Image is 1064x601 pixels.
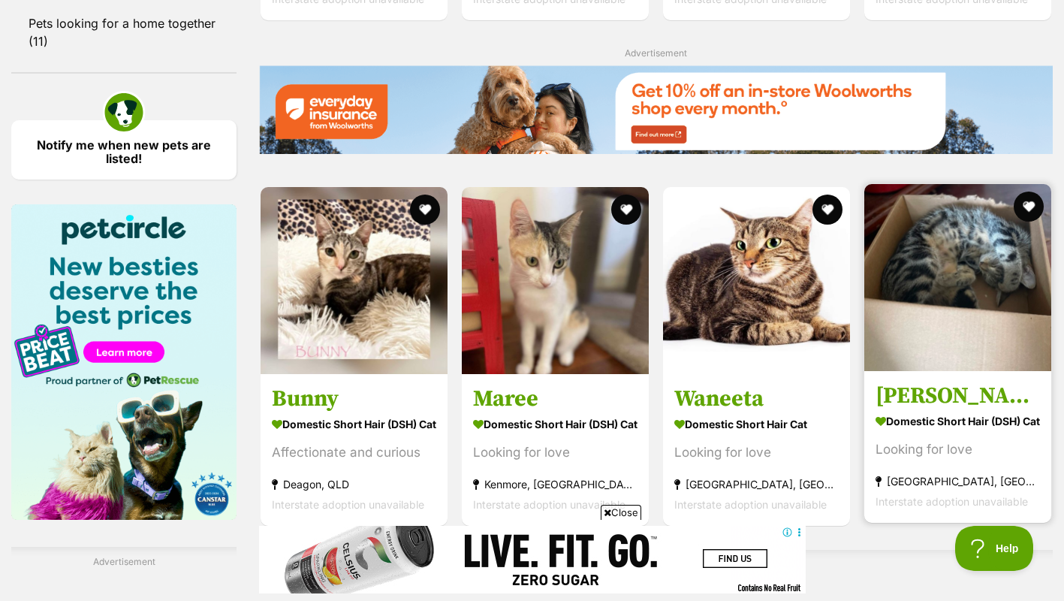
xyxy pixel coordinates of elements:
h3: [PERSON_NAME] [876,382,1040,410]
span: Advertisement [625,47,687,59]
h3: Bunny [272,385,436,413]
iframe: Advertisement [259,526,806,593]
strong: Domestic Short Hair (DSH) Cat [876,410,1040,432]
img: Maree - Domestic Short Hair (DSH) Cat [462,187,649,374]
strong: [GEOGRAPHIC_DATA], [GEOGRAPHIC_DATA] [674,474,839,494]
strong: Domestic Short Hair Cat [674,413,839,435]
img: Lizzie - Domestic Short Hair (DSH) Cat [864,184,1051,371]
a: Pets looking for a home together (11) [11,8,237,57]
div: Looking for love [674,442,839,463]
h3: Waneeta [674,385,839,413]
a: [PERSON_NAME] Domestic Short Hair (DSH) Cat Looking for love [GEOGRAPHIC_DATA], [GEOGRAPHIC_DATA]... [864,370,1051,523]
div: Looking for love [473,442,637,463]
strong: Deagon, QLD [272,474,436,494]
span: Interstate adoption unavailable [674,498,827,511]
img: Pet Circle promo banner [11,204,237,520]
a: Bunny Domestic Short Hair (DSH) Cat Affectionate and curious Deagon, QLD Interstate adoption unav... [261,373,448,526]
div: Affectionate and curious [272,442,436,463]
span: Interstate adoption unavailable [272,498,424,511]
strong: Domestic Short Hair (DSH) Cat [473,413,637,435]
strong: Domestic Short Hair (DSH) Cat [272,413,436,435]
a: Notify me when new pets are listed! [11,120,237,180]
button: favourite [410,195,440,225]
span: Close [601,505,641,520]
strong: Kenmore, [GEOGRAPHIC_DATA] [473,474,637,494]
span: Interstate adoption unavailable [876,495,1028,508]
img: Waneeta - Domestic Short Hair Cat [663,187,850,374]
a: Maree Domestic Short Hair (DSH) Cat Looking for love Kenmore, [GEOGRAPHIC_DATA] Interstate adopti... [462,373,649,526]
button: favourite [611,195,641,225]
a: Waneeta Domestic Short Hair Cat Looking for love [GEOGRAPHIC_DATA], [GEOGRAPHIC_DATA] Interstate ... [663,373,850,526]
button: favourite [1014,192,1044,222]
iframe: Help Scout Beacon - Open [955,526,1034,571]
div: Looking for love [876,439,1040,460]
button: favourite [812,195,842,225]
h3: Maree [473,385,637,413]
img: Bunny - Domestic Short Hair (DSH) Cat [261,187,448,374]
a: Everyday Insurance promotional banner [259,65,1053,156]
span: Interstate adoption unavailable [473,498,625,511]
strong: [GEOGRAPHIC_DATA], [GEOGRAPHIC_DATA] [876,471,1040,491]
img: Everyday Insurance promotional banner [259,65,1053,154]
